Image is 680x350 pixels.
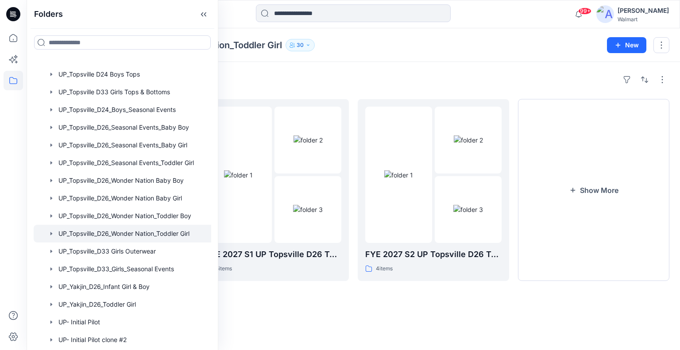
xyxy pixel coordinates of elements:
[358,99,509,281] a: folder 1folder 2folder 3FYE 2027 S2 UP Topsville D26 Toddler Girl Wonder Nation4items
[596,5,614,23] img: avatar
[224,170,253,180] img: folder 1
[294,135,323,145] img: folder 2
[365,248,502,261] p: FYE 2027 S2 UP Topsville D26 Toddler Girl Wonder Nation
[297,40,304,50] p: 30
[453,205,483,214] img: folder 3
[384,170,413,180] img: folder 1
[454,135,483,145] img: folder 2
[205,248,341,261] p: FYE 2027 S1 UP Topsville D26 Toddler Girl Wonder Nation
[607,37,646,53] button: New
[286,39,315,51] button: 30
[197,99,349,281] a: folder 1folder 2folder 3FYE 2027 S1 UP Topsville D26 Toddler Girl Wonder Nation5items
[216,264,232,273] p: 5 items
[618,16,669,23] div: Walmart
[518,99,669,281] button: Show More
[376,264,393,273] p: 4 items
[293,205,323,214] img: folder 3
[618,5,669,16] div: [PERSON_NAME]
[578,8,591,15] span: 99+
